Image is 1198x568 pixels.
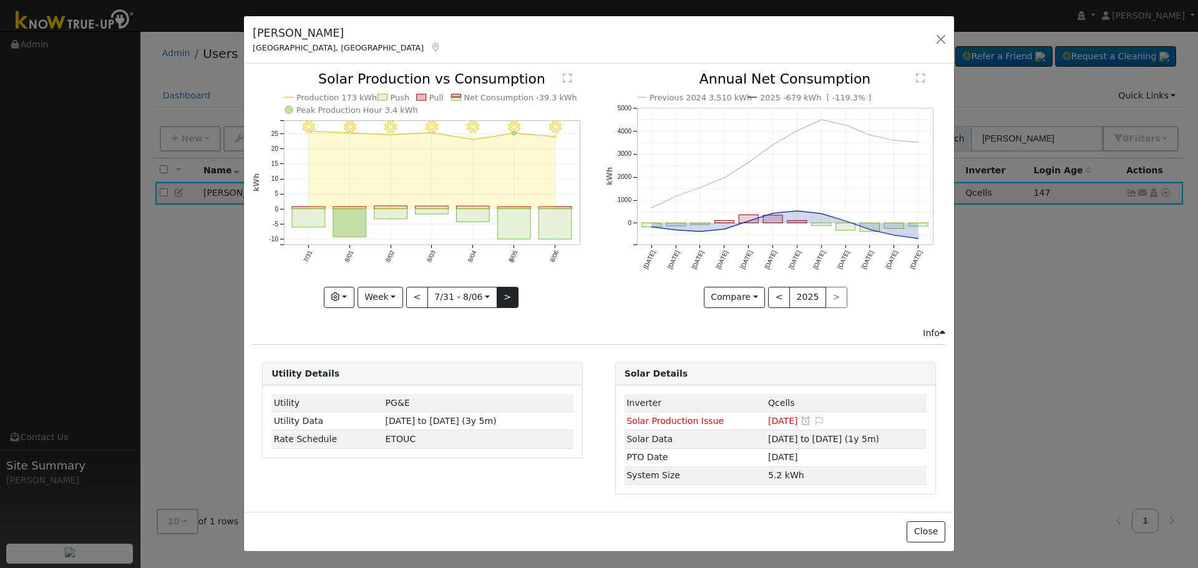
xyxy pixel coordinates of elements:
[539,209,572,239] rect: onclick=""
[406,287,428,308] button: <
[431,132,433,134] circle: onclick=""
[867,133,872,138] circle: onclick=""
[625,466,766,484] td: System Size
[768,452,798,462] span: [DATE]
[318,71,545,87] text: Solar Production vs Consumption
[908,223,928,226] rect: onclick=""
[907,521,945,542] button: Close
[650,93,752,102] text: Previous 2024 3,510 kWh
[384,249,396,264] text: 8/02
[819,117,824,122] circle: onclick=""
[391,93,410,102] text: Push
[275,191,279,198] text: 5
[714,249,729,270] text: [DATE]
[333,209,366,237] rect: onclick=""
[296,93,377,102] text: Production 173 kWh
[892,138,897,143] circle: onclick=""
[760,93,871,102] text: 2025 -679 kWh [ -119.3% ]
[763,216,782,223] rect: onclick=""
[768,287,790,308] button: <
[892,233,897,238] circle: onclick=""
[698,229,703,234] circle: onclick=""
[625,368,688,378] strong: Solar Details
[416,209,449,214] rect: onclick=""
[416,206,449,209] rect: onclick=""
[426,249,437,264] text: 8/03
[271,394,383,412] td: Utility
[497,287,519,308] button: >
[625,430,766,448] td: Solar Data
[430,42,441,52] a: Map
[625,448,766,466] td: PTO Date
[539,207,572,209] rect: onclick=""
[427,287,497,308] button: 7/31 - 8/06
[563,73,572,83] text: 
[253,43,424,52] span: [GEOGRAPHIC_DATA], [GEOGRAPHIC_DATA]
[498,207,531,209] rect: onclick=""
[457,206,490,209] rect: onclick=""
[467,121,479,133] i: 8/04 - Clear
[801,416,812,426] a: Snooze this issue
[549,121,562,133] i: 8/06 - Clear
[916,140,921,145] circle: onclick=""
[271,412,383,430] td: Utility Data
[386,416,497,426] span: [DATE] to [DATE] (3y 5m)
[625,394,766,412] td: Inverter
[698,185,703,190] circle: onclick=""
[714,221,734,223] rect: onclick=""
[512,132,516,135] circle: onclick=""
[464,93,577,102] text: Net Consumption -39.3 kWh
[787,221,807,223] rect: onclick=""
[666,223,685,226] rect: onclick=""
[789,287,826,308] button: 2025
[271,430,383,448] td: Rate Schedule
[867,228,872,233] circle: onclick=""
[768,416,798,426] span: [DATE]
[374,209,407,219] rect: onclick=""
[626,416,724,426] span: Solar Production Issue
[549,249,560,264] text: 8/06
[457,209,490,222] rect: onclick=""
[768,434,879,444] span: [DATE] to [DATE] (1y 5m)
[472,138,474,141] circle: onclick=""
[554,135,557,138] circle: onclick=""
[860,249,874,270] text: [DATE]
[270,236,279,243] text: -10
[273,221,278,228] text: -5
[386,398,410,408] span: ID: 13948881, authorized: 04/05/24
[843,123,848,128] circle: onclick=""
[628,220,631,227] text: 0
[333,207,366,209] rect: onclick=""
[770,211,775,216] circle: onclick=""
[768,398,795,408] span: ID: 184, authorized: 05/10/24
[916,236,921,241] circle: onclick=""
[884,249,898,270] text: [DATE]
[843,219,848,224] circle: onclick=""
[508,249,519,264] text: 8/05
[666,249,680,270] text: [DATE]
[673,194,678,199] circle: onclick=""
[617,151,631,158] text: 3000
[768,470,804,480] span: 5.2 kWh
[739,215,758,223] rect: onclick=""
[746,160,751,165] circle: onclick=""
[884,223,903,229] rect: onclick=""
[617,128,631,135] text: 4000
[746,219,751,224] circle: onclick=""
[271,161,279,168] text: 15
[673,228,678,233] circle: onclick=""
[303,121,315,133] i: 7/31 - Clear
[814,416,825,425] i: Edit Issue
[374,206,407,209] rect: onclick=""
[271,368,339,378] strong: Utility Details
[787,249,802,270] text: [DATE]
[819,211,824,216] circle: onclick=""
[722,176,727,181] circle: onclick=""
[386,434,416,444] span: Q
[860,223,879,232] rect: onclick=""
[292,209,325,227] rect: onclick=""
[296,105,418,115] text: Peak Production Hour 3.4 kWh
[649,224,654,229] circle: onclick=""
[704,287,766,308] button: Compare
[292,207,325,209] rect: onclick=""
